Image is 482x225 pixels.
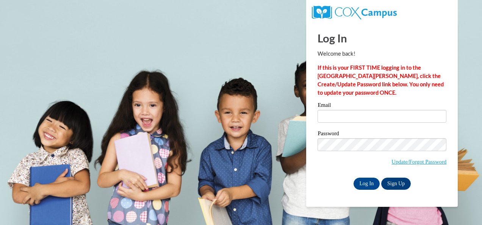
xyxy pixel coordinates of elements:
[318,30,446,46] h1: Log In
[312,9,396,15] a: COX Campus
[381,178,411,190] a: Sign Up
[318,131,446,138] label: Password
[391,159,446,165] a: Update/Forgot Password
[318,50,446,58] p: Welcome back!
[354,178,380,190] input: Log In
[318,64,444,96] strong: If this is your FIRST TIME logging in to the [GEOGRAPHIC_DATA][PERSON_NAME], click the Create/Upd...
[312,6,396,19] img: COX Campus
[318,102,446,110] label: Email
